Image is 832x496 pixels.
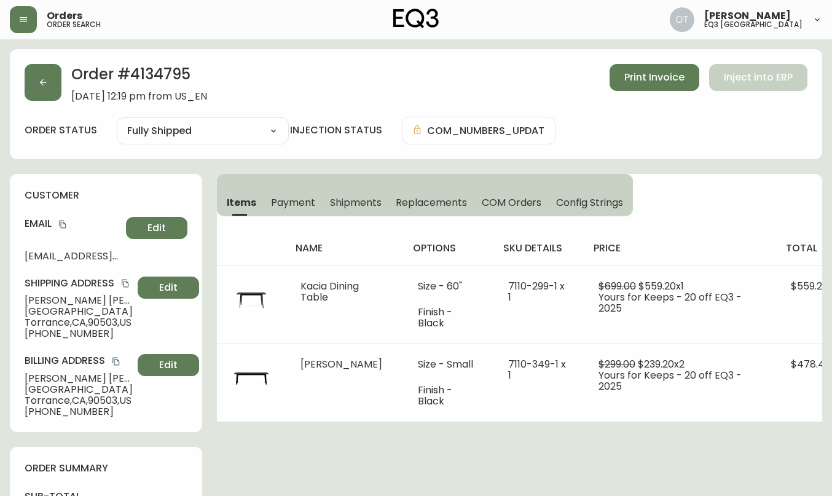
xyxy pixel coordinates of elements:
span: Shipments [330,196,382,209]
span: 7110-299-1 x 1 [508,279,565,304]
button: copy [57,218,69,230]
span: [PHONE_NUMBER] [25,328,133,339]
span: [PERSON_NAME] [PERSON_NAME] [25,295,133,306]
li: Finish - Black [418,307,479,329]
span: [PHONE_NUMBER] [25,406,133,417]
img: logo [393,9,439,28]
img: 7110-299-MC-400-1-cljg6tcwr00xp0170jgvsuw5j.jpg [232,281,271,320]
button: copy [110,355,122,368]
li: Size - Small [418,359,479,370]
h5: eq3 [GEOGRAPHIC_DATA] [704,21,803,28]
span: $699.00 [598,279,636,293]
span: Yours for Keeps - 20 off EQ3 - 2025 [598,290,742,315]
span: Torrance , CA , 90503 , US [25,317,133,328]
li: Size - 60" [418,281,479,292]
span: Edit [159,358,178,372]
label: order status [25,124,97,137]
span: [EMAIL_ADDRESS][DOMAIN_NAME] [25,251,121,262]
span: Replacements [396,196,466,209]
h5: order search [47,21,101,28]
span: Config Strings [556,196,622,209]
button: Print Invoice [610,64,699,91]
h4: options [413,242,484,255]
span: Orders [47,11,82,21]
span: [GEOGRAPHIC_DATA] [25,384,133,395]
h4: customer [25,189,187,202]
span: [PERSON_NAME] [PERSON_NAME] [25,373,133,384]
span: [DATE] 12:19 pm from US_EN [71,91,207,102]
button: Edit [138,354,199,376]
h4: name [296,242,393,255]
span: [PERSON_NAME] [300,357,382,371]
button: Edit [126,217,187,239]
span: Yours for Keeps - 20 off EQ3 - 2025 [598,368,742,393]
img: 5d4d18d254ded55077432b49c4cb2919 [670,7,694,32]
span: Print Invoice [624,71,685,84]
span: Torrance , CA , 90503 , US [25,395,133,406]
span: $478.40 [791,357,831,371]
button: Edit [138,277,199,299]
span: [GEOGRAPHIC_DATA] [25,306,133,317]
h4: Email [25,217,121,230]
h4: price [594,242,766,255]
img: 7110-349-MC-400-1-cljg6tcqp01eq0114xe48un5z.jpg [232,359,271,398]
span: $239.20 x 2 [638,357,685,371]
li: Finish - Black [418,385,479,407]
h4: sku details [503,242,574,255]
span: [PERSON_NAME] [704,11,791,21]
h4: order summary [25,462,187,475]
span: COM Orders [482,196,542,209]
span: $559.20 x 1 [638,279,684,293]
span: 7110-349-1 x 1 [508,357,566,382]
h4: Shipping Address [25,277,133,290]
h4: injection status [290,124,382,137]
span: Items [227,196,257,209]
span: Edit [147,221,166,235]
span: Payment [271,196,315,209]
span: Edit [159,281,178,294]
h2: Order # 4134795 [71,64,207,91]
span: Kacia Dining Table [300,279,359,304]
span: $559.20 [791,279,828,293]
button: copy [119,277,131,289]
h4: Billing Address [25,354,133,368]
span: $299.00 [598,357,635,371]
